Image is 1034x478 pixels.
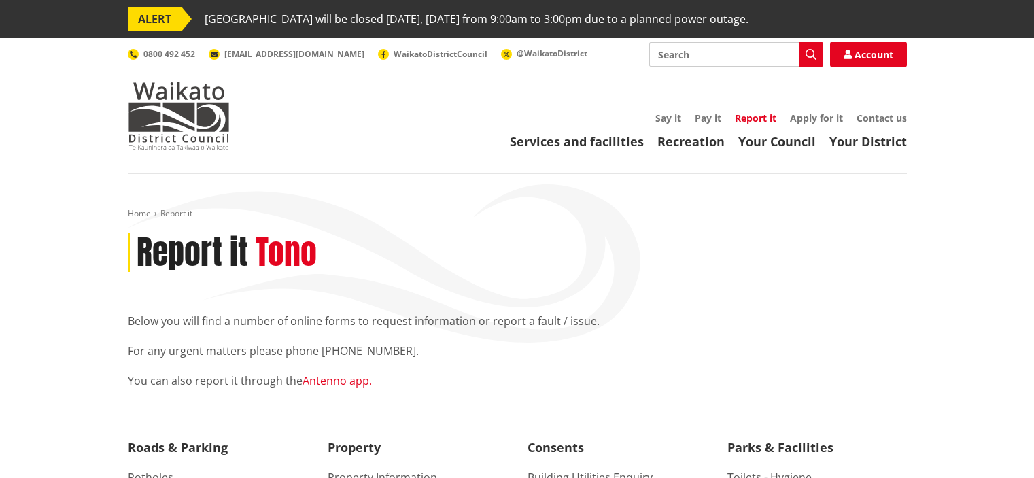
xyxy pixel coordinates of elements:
[649,42,823,67] input: Search input
[128,82,230,150] img: Waikato District Council - Te Kaunihera aa Takiwaa o Waikato
[128,373,907,389] p: You can also report it through the
[528,432,707,464] span: Consents
[137,233,248,273] h1: Report it
[378,48,487,60] a: WaikatoDistrictCouncil
[657,133,725,150] a: Recreation
[857,112,907,124] a: Contact us
[128,207,151,219] a: Home
[256,233,317,273] h2: Tono
[128,432,307,464] span: Roads & Parking
[209,48,364,60] a: [EMAIL_ADDRESS][DOMAIN_NAME]
[328,432,507,464] span: Property
[224,48,364,60] span: [EMAIL_ADDRESS][DOMAIN_NAME]
[128,7,182,31] span: ALERT
[655,112,681,124] a: Say it
[829,133,907,150] a: Your District
[394,48,487,60] span: WaikatoDistrictCouncil
[160,207,192,219] span: Report it
[128,208,907,220] nav: breadcrumb
[128,48,195,60] a: 0800 492 452
[303,373,372,388] a: Antenno app.
[517,48,587,59] span: @WaikatoDistrict
[695,112,721,124] a: Pay it
[790,112,843,124] a: Apply for it
[735,112,776,126] a: Report it
[501,48,587,59] a: @WaikatoDistrict
[510,133,644,150] a: Services and facilities
[205,7,748,31] span: [GEOGRAPHIC_DATA] will be closed [DATE], [DATE] from 9:00am to 3:00pm due to a planned power outage.
[727,432,907,464] span: Parks & Facilities
[128,313,907,329] p: Below you will find a number of online forms to request information or report a fault / issue.
[738,133,816,150] a: Your Council
[143,48,195,60] span: 0800 492 452
[830,42,907,67] a: Account
[128,343,907,359] p: For any urgent matters please phone [PHONE_NUMBER].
